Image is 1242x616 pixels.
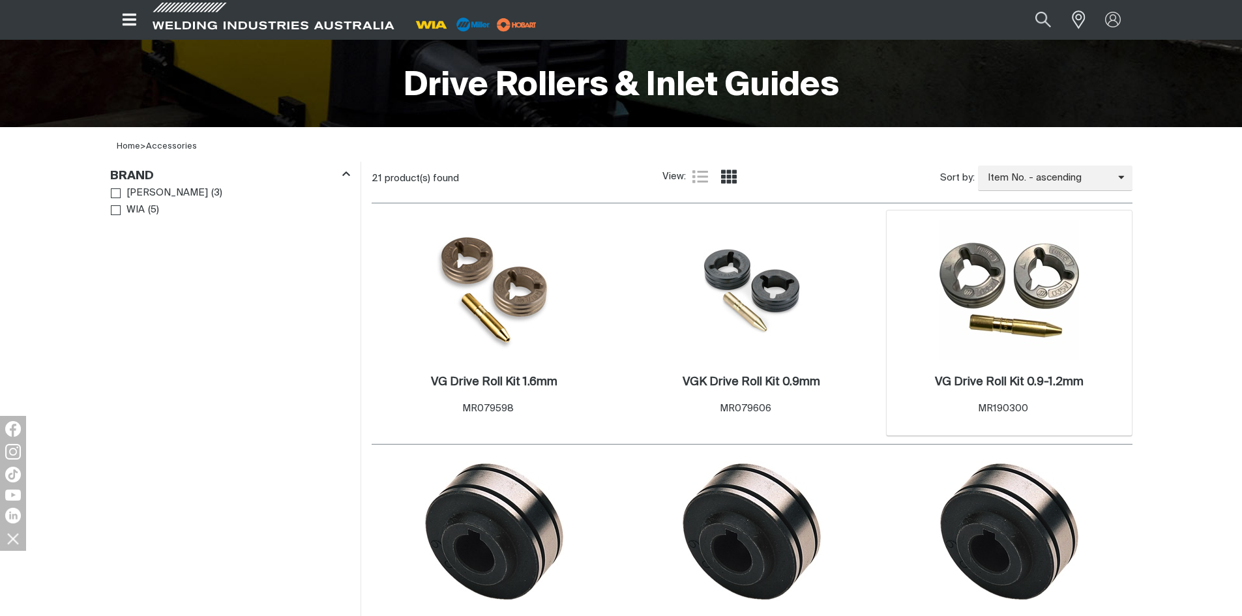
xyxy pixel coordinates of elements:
[385,173,459,183] span: product(s) found
[682,227,821,353] img: VGK Drive Roll Kit 0.9mm
[111,201,145,219] a: WIA
[424,462,564,601] img: Drive Roller - 0.6/0.8mm (30mm) Solid 'V' Groove
[146,142,197,151] a: Accessories
[462,403,514,413] span: MR079598
[935,375,1084,390] a: VG Drive Roll Kit 0.9-1.2mm
[5,444,21,460] img: Instagram
[662,169,686,184] span: View:
[683,376,820,388] h2: VGK Drive Roll Kit 0.9mm
[428,220,560,360] img: VG Drive Roll Kit 1.6mm
[978,403,1028,413] span: MR190300
[720,403,771,413] span: MR079606
[5,421,21,437] img: Facebook
[148,203,159,218] span: ( 5 )
[126,186,208,201] span: [PERSON_NAME]
[111,184,349,219] ul: Brand
[5,508,21,523] img: LinkedIn
[5,490,21,501] img: YouTube
[5,467,21,482] img: TikTok
[431,376,557,388] h2: VG Drive Roll Kit 1.6mm
[110,162,350,220] aside: Filters
[683,375,820,390] a: VGK Drive Roll Kit 0.9mm
[110,169,154,184] h3: Brand
[493,20,540,29] a: miller
[110,166,350,184] div: Brand
[126,203,145,218] span: WIA
[1021,5,1065,35] button: Search products
[404,65,839,108] h1: Drive Rollers & Inlet Guides
[372,162,1132,195] section: Product list controls
[111,184,209,202] a: [PERSON_NAME]
[493,15,540,35] img: miller
[2,527,24,550] img: hide socials
[211,186,222,201] span: ( 3 )
[978,171,1118,186] span: Item No. - ascending
[692,169,708,184] a: List view
[682,462,821,601] img: Drive Roller - 0.8/1.0mm (30mm) Solid 'V' Groove
[372,172,662,185] div: 21
[117,142,140,151] a: Home
[935,376,1084,388] h2: VG Drive Roll Kit 0.9-1.2mm
[140,142,146,151] span: >
[939,220,1079,360] img: VG Drive Roll Kit 0.9-1.2mm
[431,375,557,390] a: VG Drive Roll Kit 1.6mm
[1004,5,1065,35] input: Product name or item number...
[940,171,975,186] span: Sort by:
[939,462,1079,601] img: Drive Roller - 1.0/1.2mm (30mm) Aluminium 'U' Groove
